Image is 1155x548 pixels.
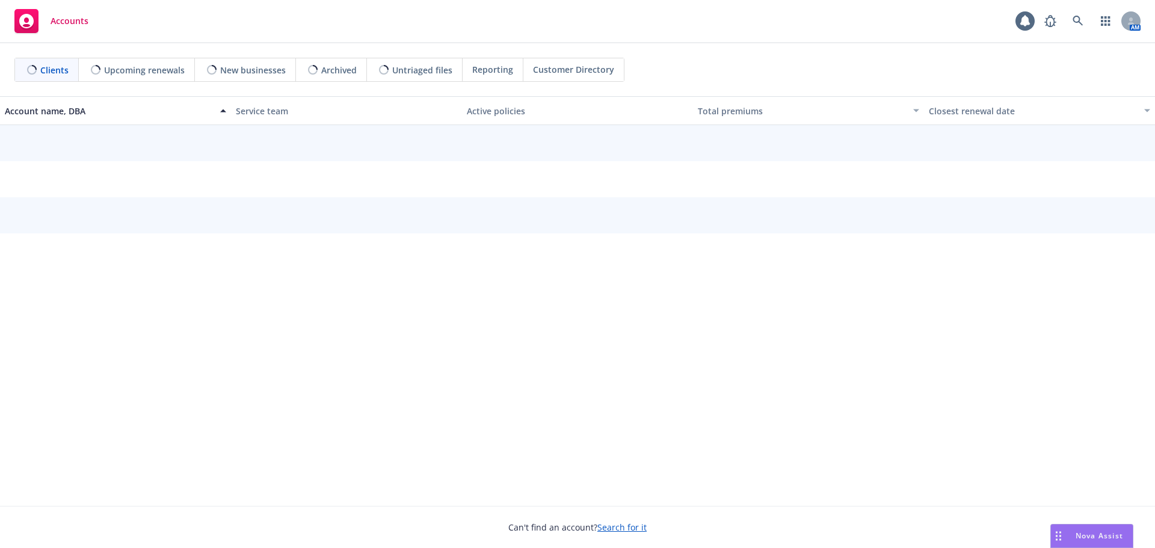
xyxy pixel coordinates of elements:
span: Reporting [472,63,513,76]
div: Service team [236,105,457,117]
span: Nova Assist [1076,531,1123,541]
a: Switch app [1094,9,1118,33]
span: Untriaged files [392,64,452,76]
a: Search for it [597,522,647,533]
span: Customer Directory [533,63,614,76]
button: Active policies [462,96,693,125]
div: Drag to move [1051,525,1066,547]
button: Service team [231,96,462,125]
div: Active policies [467,105,688,117]
a: Search [1066,9,1090,33]
div: Account name, DBA [5,105,213,117]
span: New businesses [220,64,286,76]
a: Report a Bug [1038,9,1062,33]
span: Archived [321,64,357,76]
button: Closest renewal date [924,96,1155,125]
span: Clients [40,64,69,76]
a: Accounts [10,4,93,38]
span: Can't find an account? [508,521,647,534]
div: Closest renewal date [929,105,1137,117]
div: Total premiums [698,105,906,117]
button: Nova Assist [1050,524,1133,548]
span: Upcoming renewals [104,64,185,76]
button: Total premiums [693,96,924,125]
span: Accounts [51,16,88,26]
